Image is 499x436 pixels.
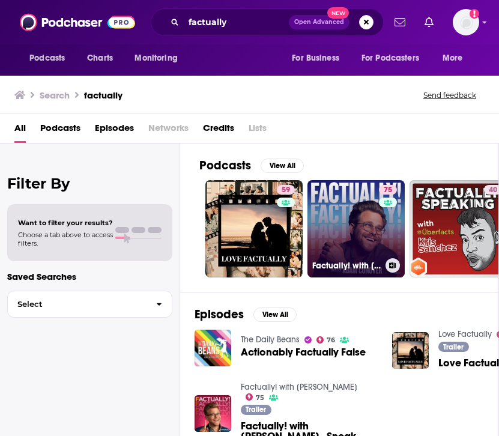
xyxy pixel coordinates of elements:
h2: Podcasts [199,158,251,173]
button: Select [7,291,172,318]
img: Love Factually Trailer [392,332,429,369]
span: For Podcasters [361,50,419,67]
span: Select [8,300,147,308]
span: Trailer [443,344,464,351]
img: Actionably Factually False [195,330,231,366]
span: Trailer [246,406,266,413]
span: Want to filter your results? [18,219,113,227]
button: open menu [126,47,193,70]
h2: Episodes [195,307,244,322]
h3: Search [40,89,70,101]
h3: factually [84,89,122,101]
h3: Factually! with [PERSON_NAME] [312,261,381,271]
a: Love Factually [438,329,492,339]
img: Podchaser - Follow, Share and Rate Podcasts [20,11,135,34]
span: 75 [384,184,392,196]
span: 76 [327,338,335,343]
a: Show notifications dropdown [390,12,410,32]
span: More [443,50,463,67]
button: open menu [283,47,354,70]
a: The Daily Beans [241,335,300,345]
button: open menu [434,47,478,70]
span: Networks [148,118,189,143]
a: Credits [203,118,234,143]
button: View All [261,159,304,173]
span: Lists [249,118,267,143]
span: 59 [282,184,290,196]
input: Search podcasts, credits, & more... [184,13,289,32]
span: New [327,7,349,19]
span: Open Advanced [294,19,344,25]
button: open menu [21,47,80,70]
span: Charts [87,50,113,67]
a: Charts [79,47,120,70]
span: 40 [489,184,497,196]
a: PodcastsView All [199,158,304,173]
a: Factually! with Adam Conover [241,382,357,392]
a: 59 [205,180,303,277]
span: Podcasts [29,50,65,67]
span: Monitoring [135,50,177,67]
a: Show notifications dropdown [420,12,438,32]
p: Saved Searches [7,271,172,282]
span: 75 [256,395,264,401]
a: EpisodesView All [195,307,297,322]
button: Send feedback [420,90,480,100]
a: 75 [379,185,397,195]
div: Search podcasts, credits, & more... [151,8,384,36]
a: 76 [316,336,336,344]
img: User Profile [453,9,479,35]
h2: Filter By [7,175,172,192]
button: Open AdvancedNew [289,15,349,29]
a: 75 [246,393,265,401]
a: All [14,118,26,143]
a: Actionably Factually False [241,347,366,357]
button: View All [253,307,297,322]
a: 75Factually! with [PERSON_NAME] [307,180,405,277]
span: Choose a tab above to access filters. [18,231,113,247]
a: 59 [277,185,295,195]
span: For Business [292,50,339,67]
span: Logged in as Isla [453,9,479,35]
img: Factually! with Adam Conover - Sneak Peek! [195,395,231,432]
button: Show profile menu [453,9,479,35]
svg: Add a profile image [470,9,479,19]
button: open menu [354,47,437,70]
a: Episodes [95,118,134,143]
a: Podcasts [40,118,80,143]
